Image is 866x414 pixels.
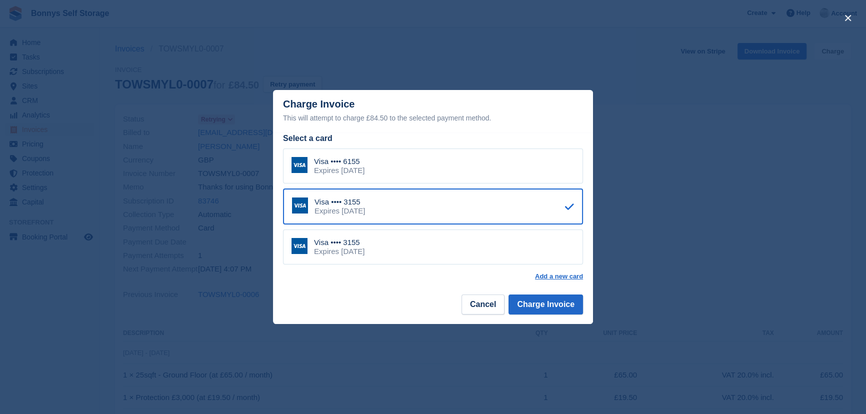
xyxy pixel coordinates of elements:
div: Expires [DATE] [314,247,364,256]
a: Add a new card [535,272,583,280]
div: This will attempt to charge £84.50 to the selected payment method. [283,112,583,124]
div: Select a card [283,132,583,144]
div: Visa •••• 6155 [314,157,364,166]
img: Visa Logo [292,197,308,213]
div: Charge Invoice [283,98,583,124]
div: Expires [DATE] [314,166,364,175]
div: Visa •••• 3155 [314,238,364,247]
div: Visa •••• 3155 [314,197,365,206]
button: Charge Invoice [508,294,583,314]
button: Cancel [461,294,504,314]
img: Visa Logo [291,157,307,173]
button: close [840,10,856,26]
div: Expires [DATE] [314,206,365,215]
img: Visa Logo [291,238,307,254]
